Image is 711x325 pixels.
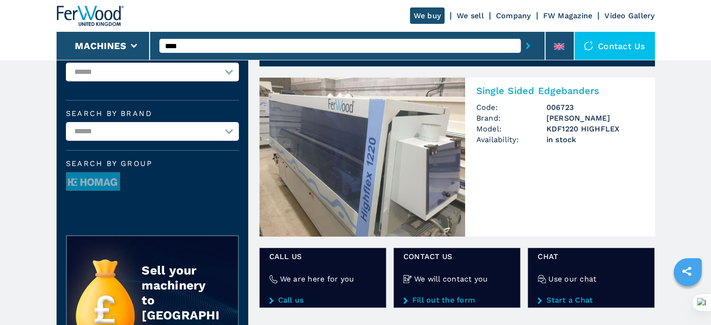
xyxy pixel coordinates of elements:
[457,11,484,20] a: We sell
[575,32,655,60] div: Contact us
[476,102,546,113] span: Code:
[269,296,376,304] a: Call us
[546,113,644,123] h3: [PERSON_NAME]
[410,7,445,24] a: We buy
[538,251,645,262] span: CHAT
[538,275,546,283] img: Use our chat
[259,78,655,237] a: Single Sided Edgebanders BRANDT KDF1220 HIGHFLEXSingle Sided EdgebandersCode:006723Brand:[PERSON_...
[476,113,546,123] span: Brand:
[280,274,354,284] h4: We are here for you
[66,110,239,117] label: Search by brand
[57,6,124,26] img: Ferwood
[496,11,531,20] a: Company
[476,134,546,145] span: Availability:
[584,41,593,51] img: Contact us
[66,173,120,191] img: image
[66,160,239,167] span: Search by group
[269,275,278,283] img: We are here for you
[259,78,465,237] img: Single Sided Edgebanders BRANDT KDF1220 HIGHFLEX
[476,123,546,134] span: Model:
[269,251,376,262] span: Call us
[671,283,704,318] iframe: Chat
[546,102,644,113] h3: 006723
[604,11,654,20] a: Video Gallery
[521,35,535,57] button: submit-button
[543,11,593,20] a: FW Magazine
[548,274,596,284] h4: Use our chat
[546,123,644,134] h3: KDF1220 HIGHFLEX
[403,296,510,304] a: Fill out the form
[403,275,412,283] img: We will contact you
[414,274,488,284] h4: We will contact you
[75,40,126,51] button: Machines
[538,296,645,304] a: Start a Chat
[675,260,698,283] a: sharethis
[546,134,644,145] span: in stock
[476,85,644,96] h2: Single Sided Edgebanders
[403,251,510,262] span: CONTACT US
